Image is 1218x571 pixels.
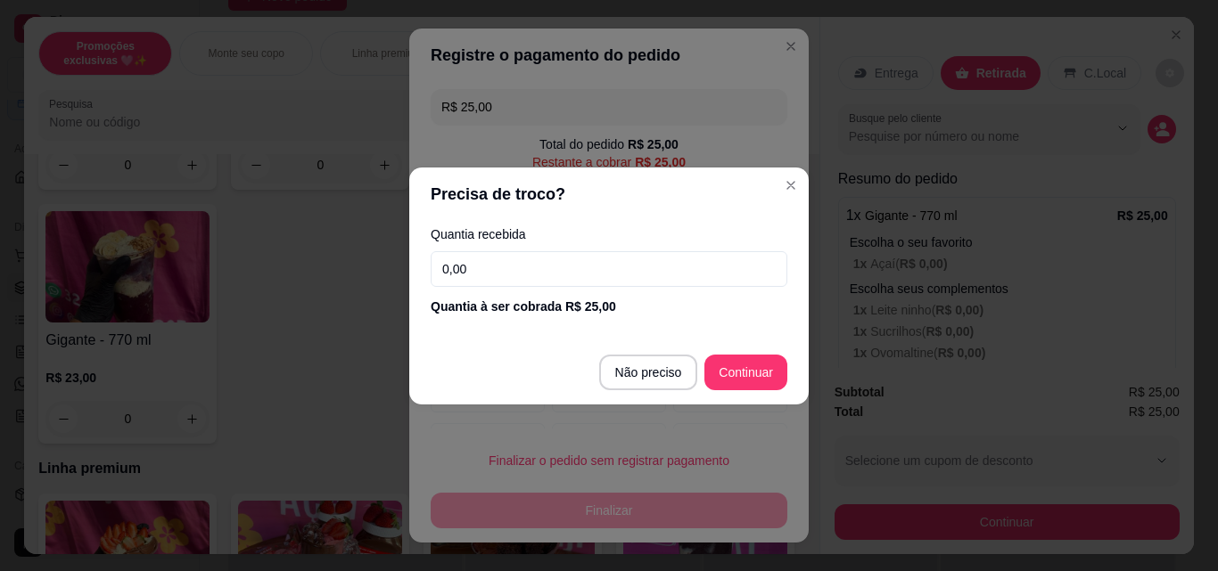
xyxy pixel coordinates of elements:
[704,355,787,390] button: Continuar
[599,355,698,390] button: Não preciso
[777,171,805,200] button: Close
[431,298,787,315] div: Quantia à ser cobrada R$ 25,00
[409,167,809,221] header: Precisa de troco?
[431,228,787,241] label: Quantia recebida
